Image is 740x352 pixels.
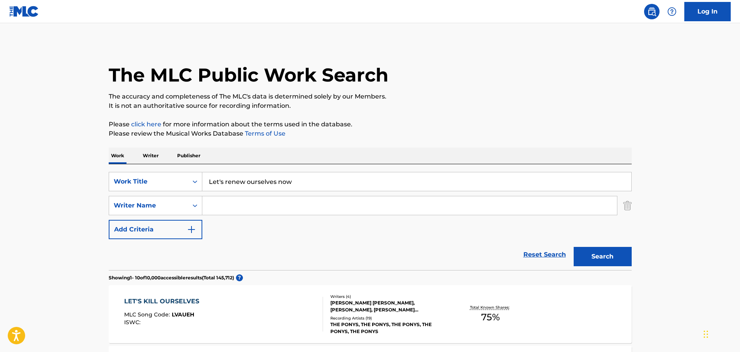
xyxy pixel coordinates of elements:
[664,4,680,19] div: Help
[701,315,740,352] iframe: Chat Widget
[175,148,203,164] p: Publisher
[131,121,161,128] a: click here
[114,177,183,186] div: Work Title
[330,294,447,299] div: Writers ( 4 )
[574,247,632,266] button: Search
[109,63,388,87] h1: The MLC Public Work Search
[109,220,202,239] button: Add Criteria
[109,274,234,281] p: Showing 1 - 10 of 10,000 accessible results (Total 145,712 )
[330,299,447,313] div: [PERSON_NAME] [PERSON_NAME], [PERSON_NAME], [PERSON_NAME] [PERSON_NAME] [PERSON_NAME]
[481,310,500,324] span: 75 %
[236,274,243,281] span: ?
[187,225,196,234] img: 9d2ae6d4665cec9f34b9.svg
[667,7,677,16] img: help
[109,172,632,270] form: Search Form
[124,297,203,306] div: LET'S KILL OURSELVES
[520,246,570,263] a: Reset Search
[109,120,632,129] p: Please for more information about the terms used in the database.
[330,315,447,321] div: Recording Artists ( 19 )
[140,148,161,164] p: Writer
[109,92,632,101] p: The accuracy and completeness of The MLC's data is determined solely by our Members.
[109,101,632,111] p: It is not an authoritative source for recording information.
[623,196,632,215] img: Delete Criterion
[9,6,39,17] img: MLC Logo
[114,201,183,210] div: Writer Name
[243,130,285,137] a: Terms of Use
[647,7,656,16] img: search
[644,4,660,19] a: Public Search
[172,311,194,318] span: LVAUEH
[684,2,731,21] a: Log In
[109,285,632,343] a: LET'S KILL OURSELVESMLC Song Code:LVAUEHISWC:Writers (4)[PERSON_NAME] [PERSON_NAME], [PERSON_NAME...
[330,321,447,335] div: THE PONYS, THE PONYS, THE PONYS, THE PONYS, THE PONYS
[124,311,172,318] span: MLC Song Code :
[470,304,511,310] p: Total Known Shares:
[109,129,632,138] p: Please review the Musical Works Database
[704,323,708,346] div: Drag
[109,148,126,164] p: Work
[124,319,142,326] span: ISWC :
